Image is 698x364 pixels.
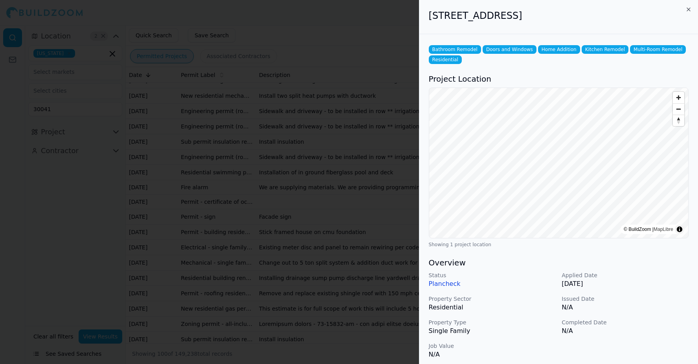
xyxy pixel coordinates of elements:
span: Residential [429,55,462,64]
p: Status [429,271,556,279]
button: Zoom in [673,92,684,103]
span: Multi-Room Remodel [630,45,686,54]
span: Doors and Windows [483,45,536,54]
h3: Project Location [429,73,689,84]
p: Property Type [429,318,556,326]
div: Showing 1 project location [429,241,689,248]
p: Job Value [429,342,556,350]
p: Plancheck [429,279,556,289]
p: [DATE] [562,279,689,289]
h3: Overview [429,257,689,268]
summary: Toggle attribution [675,225,684,234]
p: Completed Date [562,318,689,326]
h2: [STREET_ADDRESS] [429,9,689,22]
span: Home Addition [538,45,580,54]
p: Property Sector [429,295,556,303]
p: N/A [562,326,689,336]
button: Zoom out [673,103,684,115]
p: Single Family [429,326,556,336]
a: MapLibre [654,227,673,232]
p: Applied Date [562,271,689,279]
p: Issued Date [562,295,689,303]
button: Reset bearing to north [673,115,684,126]
p: N/A [429,350,556,359]
span: Bathroom Remodel [429,45,481,54]
p: Residential [429,303,556,312]
span: Kitchen Remodel [582,45,628,54]
p: N/A [562,303,689,312]
div: © BuildZoom | [624,225,673,233]
canvas: Map [429,88,688,238]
